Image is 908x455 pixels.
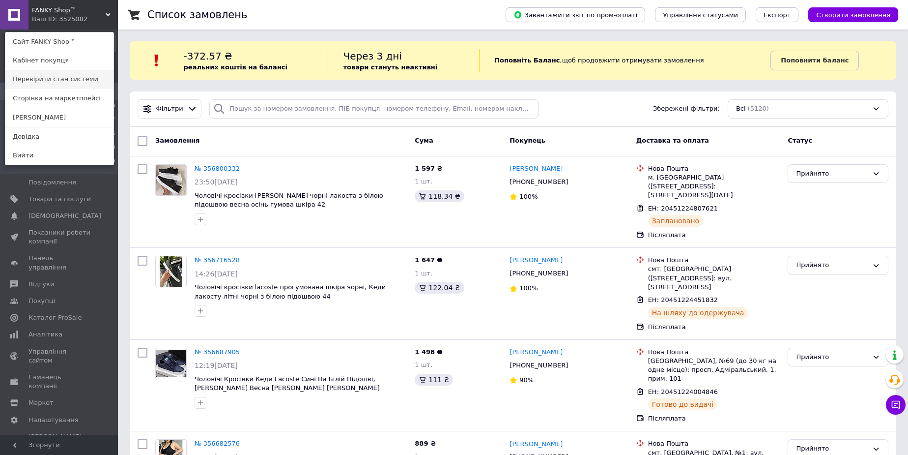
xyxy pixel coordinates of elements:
[648,231,780,240] div: Післяплата
[195,178,238,186] span: 23:50[DATE]
[510,348,563,357] a: [PERSON_NAME]
[748,105,769,112] span: (5120)
[648,215,704,227] div: Заплановано
[636,137,709,144] span: Доставка та оплата
[648,205,718,212] span: ЕН: 20451224807621
[648,357,780,384] div: [GEOGRAPHIC_DATA], №69 (до 30 кг на одне місце): просп. Адміральський, 1, прим. 101
[808,7,898,22] button: Створити замовлення
[494,57,560,64] b: Поповніть Баланс
[648,307,748,319] div: На шляху до одержувача
[5,70,113,89] a: Перевірити стан системи
[653,104,720,114] span: Збережені фільтри:
[648,398,718,410] div: Готово до видачі
[209,99,539,119] input: Пошук за номером замовлення, ПІБ покупця, номером телефону, Email, номером накладної
[796,169,868,179] div: Прийнято
[415,440,436,447] span: 889 ₴
[648,414,780,423] div: Післяплата
[648,439,780,448] div: Нова Пошта
[648,256,780,265] div: Нова Пошта
[415,361,432,368] span: 1 шт.
[886,395,906,415] button: Чат з покупцем
[5,89,113,108] a: Сторінка на маркетплейсі
[28,254,91,272] span: Панель управління
[32,15,73,24] div: Ваш ID: 3525082
[184,50,232,62] span: -372.57 ₴
[663,11,738,19] span: Управління статусами
[508,267,570,280] div: [PHONE_NUMBER]
[415,348,442,356] span: 1 498 ₴
[343,63,437,71] b: товари стануть неактивні
[195,283,386,300] a: Чоловічі кросівки lacoste прогумована шкіра чорні, Кеди лакосту літні чорні з білою підошвою 44
[648,388,718,395] span: ЕН: 20451224004846
[648,323,780,332] div: Післяплата
[415,178,432,185] span: 1 шт.
[155,164,187,196] a: Фото товару
[648,265,780,292] div: смт. [GEOGRAPHIC_DATA] ([STREET_ADDRESS]: вул. [STREET_ADDRESS]
[5,108,113,127] a: [PERSON_NAME]
[195,375,380,392] a: Чоловічі Кросівки Кеди Lacoste Сині На Білій Підошві, [PERSON_NAME] Весна [PERSON_NAME] [PERSON_N...
[519,193,538,200] span: 100%
[28,228,91,246] span: Показники роботи компанії
[479,49,770,72] div: , щоб продовжити отримувати замовлення
[770,51,859,70] a: Поповнити баланс
[796,260,868,271] div: Прийнято
[510,440,563,449] a: [PERSON_NAME]
[510,164,563,174] a: [PERSON_NAME]
[648,173,780,200] div: м. [GEOGRAPHIC_DATA] ([STREET_ADDRESS]: [STREET_ADDRESS][DATE]
[195,348,240,356] a: № 356687905
[28,330,62,339] span: Аналітика
[155,137,199,144] span: Замовлення
[510,256,563,265] a: [PERSON_NAME]
[415,137,433,144] span: Cума
[415,256,442,264] span: 1 647 ₴
[28,416,79,425] span: Налаштування
[508,176,570,188] div: [PHONE_NUMBER]
[5,146,113,165] a: Вийти
[816,11,890,19] span: Створити замовлення
[149,53,164,68] img: :exclamation:
[796,352,868,363] div: Прийнято
[28,212,101,220] span: [DEMOGRAPHIC_DATA]
[195,256,240,264] a: № 356716528
[28,347,91,365] span: Управління сайтом
[195,440,240,447] a: № 356682576
[415,374,453,386] div: 111 ₴
[156,350,186,377] img: Фото товару
[655,7,746,22] button: Управління статусами
[147,9,247,21] h1: Список замовлень
[195,270,238,278] span: 14:26[DATE]
[415,270,432,277] span: 1 шт.
[5,32,113,51] a: Сайт FANKY Shop™
[5,127,113,146] a: Довідка
[156,104,183,114] span: Фільтри
[519,284,538,292] span: 100%
[32,6,106,15] span: FANKY Shop™
[155,256,187,287] a: Фото товару
[798,11,898,18] a: Створити замовлення
[506,7,645,22] button: Завантажити звіт по пром-оплаті
[796,444,868,454] div: Прийнято
[415,165,442,172] span: 1 597 ₴
[781,57,849,64] b: Поповнити баланс
[195,165,240,172] a: № 356800332
[28,195,91,204] span: Товари та послуги
[195,362,238,369] span: 12:19[DATE]
[648,348,780,357] div: Нова Пошта
[156,165,186,195] img: Фото товару
[508,359,570,372] div: [PHONE_NUMBER]
[160,256,183,287] img: Фото товару
[195,192,383,209] a: Чоловічі кросівки [PERSON_NAME] чорні лакоста з білою підошвою весна осінь гумова шкіра 42
[415,282,464,294] div: 122.04 ₴
[519,376,534,384] span: 90%
[415,190,464,202] div: 118.34 ₴
[736,104,746,114] span: Всі
[756,7,799,22] button: Експорт
[28,313,82,322] span: Каталог ProSale
[28,373,91,391] span: Гаманець компанії
[28,297,55,305] span: Покупці
[510,137,545,144] span: Покупець
[5,51,113,70] a: Кабінет покупця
